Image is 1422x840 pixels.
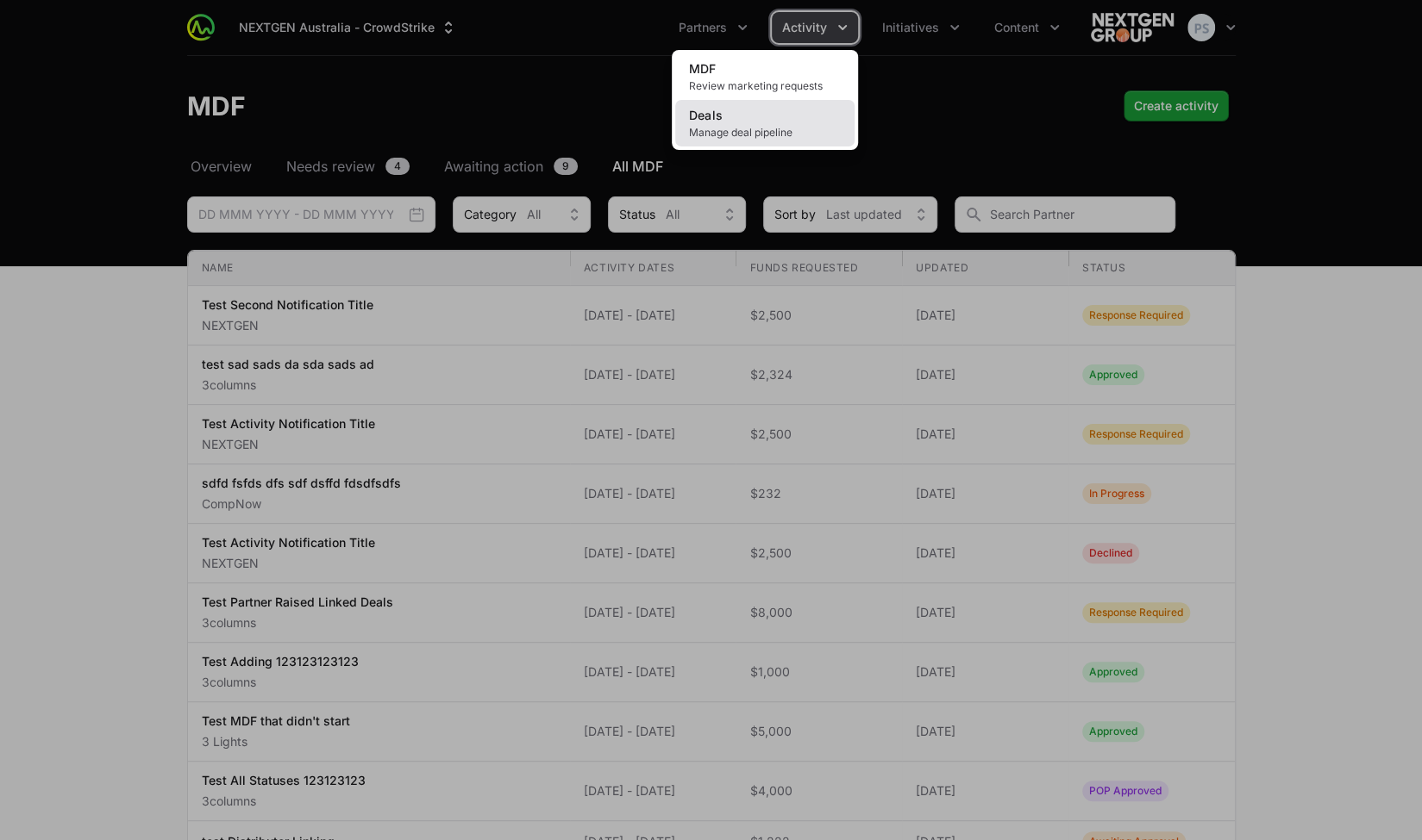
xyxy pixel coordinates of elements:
a: DealsManage deal pipeline [675,100,855,146]
span: Review marketing requests [689,79,841,93]
span: MDF [689,61,717,76]
span: Manage deal pipeline [689,126,841,140]
div: Activity menu [772,12,858,43]
div: Main navigation [215,12,1070,43]
span: Deals [689,108,724,122]
a: MDFReview marketing requests [675,53,855,100]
